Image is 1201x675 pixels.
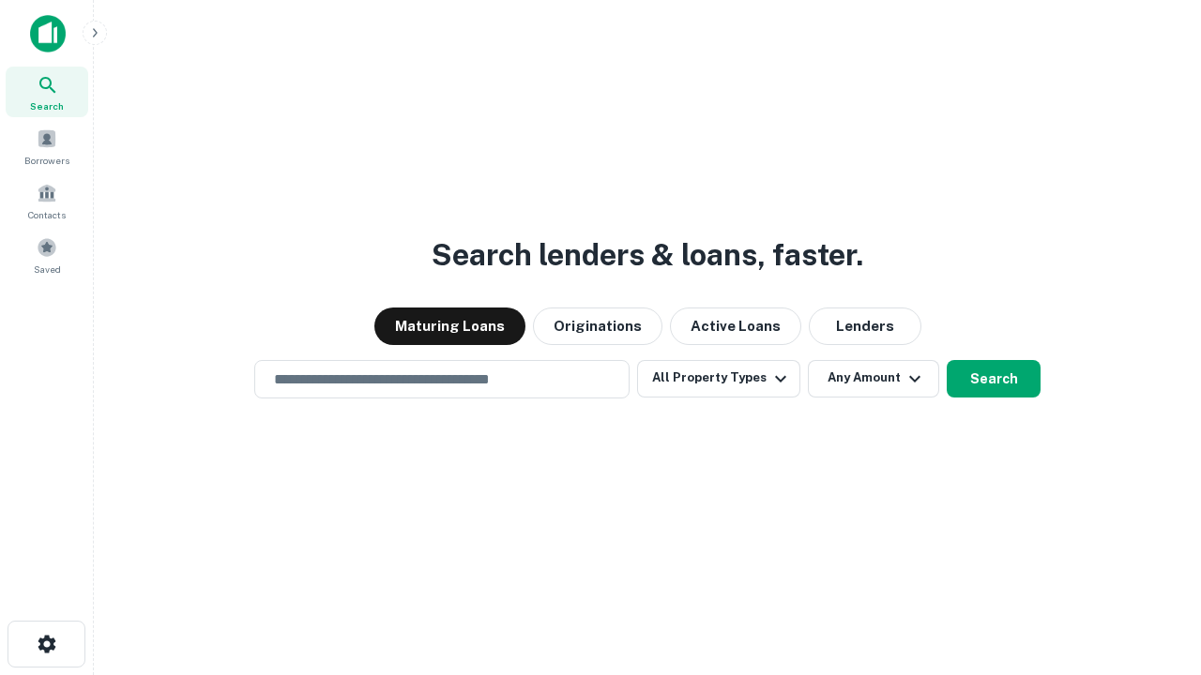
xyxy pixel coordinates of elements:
[533,307,662,345] button: Originations
[28,207,66,222] span: Contacts
[6,230,88,280] a: Saved
[30,15,66,52] img: capitalize-icon.png
[34,262,61,277] span: Saved
[809,307,921,345] button: Lenders
[30,98,64,113] span: Search
[808,360,939,397] button: Any Amount
[670,307,801,345] button: Active Loans
[6,121,88,172] a: Borrowers
[432,232,863,277] h3: Search lenders & loans, faster.
[1107,465,1201,555] iframe: Chat Widget
[374,307,525,345] button: Maturing Loans
[6,67,88,117] a: Search
[24,153,69,168] span: Borrowers
[947,360,1041,397] button: Search
[637,360,800,397] button: All Property Types
[6,175,88,226] a: Contacts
